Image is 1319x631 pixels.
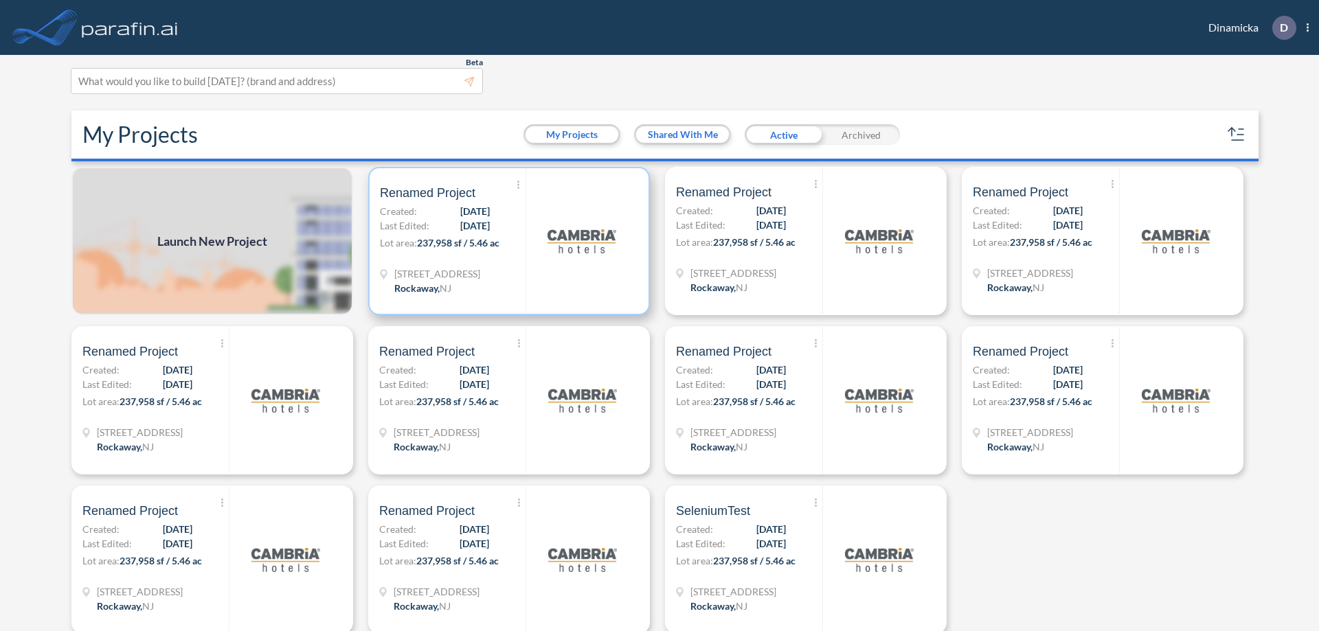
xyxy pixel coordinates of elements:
span: Last Edited: [676,536,725,551]
span: Rockaway , [690,282,736,293]
span: NJ [736,600,747,612]
span: [DATE] [460,536,489,551]
span: [DATE] [1053,377,1083,391]
span: [DATE] [1053,203,1083,218]
div: Rockaway, NJ [394,439,451,454]
span: Last Edited: [676,377,725,391]
div: Rockaway, NJ [97,439,154,454]
span: 237,958 sf / 5.46 ac [713,555,796,566]
span: Rockaway , [690,600,736,612]
span: 321 Mt Hope Ave [97,584,183,599]
span: Rockaway , [394,282,440,294]
span: Created: [379,363,416,377]
span: 321 Mt Hope Ave [987,425,1073,439]
button: sort [1226,124,1248,146]
span: 321 Mt Hope Ave [394,266,480,281]
span: Lot area: [379,395,416,407]
img: logo [79,14,181,41]
span: Renamed Project [379,503,475,519]
span: Beta [466,57,483,68]
span: Lot area: [82,555,120,566]
button: My Projects [526,126,618,143]
span: 321 Mt Hope Ave [690,266,776,280]
span: Rockaway , [690,441,736,452]
span: 321 Mt Hope Ave [394,425,480,439]
span: [DATE] [460,363,489,377]
span: Last Edited: [379,536,429,551]
img: logo [251,366,320,435]
span: [DATE] [756,203,786,218]
span: 321 Mt Hope Ave [690,584,776,599]
span: 237,958 sf / 5.46 ac [416,395,499,407]
span: 237,958 sf / 5.46 ac [1010,236,1092,248]
span: 237,958 sf / 5.46 ac [120,555,202,566]
span: NJ [736,282,747,293]
span: Renamed Project [676,184,771,200]
span: [DATE] [460,377,489,391]
span: NJ [736,441,747,452]
span: Created: [973,363,1010,377]
span: NJ [440,282,451,294]
span: [DATE] [163,536,192,551]
span: 237,958 sf / 5.46 ac [713,236,796,248]
span: Last Edited: [973,377,1022,391]
span: Last Edited: [380,218,429,233]
span: Renamed Project [82,343,178,360]
a: Launch New Project [71,167,353,315]
span: [DATE] [163,377,192,391]
span: [DATE] [756,363,786,377]
span: Lot area: [676,395,713,407]
div: Rockaway, NJ [987,439,1044,454]
div: Rockaway, NJ [690,439,747,454]
div: Dinamicka [1188,16,1309,40]
span: Renamed Project [379,343,475,360]
span: Created: [973,203,1010,218]
div: Rockaway, NJ [394,281,451,295]
span: Rockaway , [97,441,142,452]
span: NJ [1033,441,1044,452]
span: [DATE] [460,218,490,233]
span: Last Edited: [379,377,429,391]
span: [DATE] [756,377,786,391]
span: Lot area: [380,237,417,249]
div: Rockaway, NJ [97,599,154,613]
span: 321 Mt Hope Ave [394,584,480,599]
img: logo [1142,207,1210,275]
span: Rockaway , [97,600,142,612]
span: Created: [676,522,713,536]
span: NJ [439,600,451,612]
span: Renamed Project [973,184,1068,200]
span: Lot area: [973,395,1010,407]
span: Created: [82,522,120,536]
div: Rockaway, NJ [690,599,747,613]
span: 237,958 sf / 5.46 ac [417,237,499,249]
div: Archived [822,124,900,145]
span: 321 Mt Hope Ave [97,425,183,439]
img: logo [1142,366,1210,435]
img: logo [548,366,617,435]
span: 237,958 sf / 5.46 ac [416,555,499,566]
img: logo [548,525,617,594]
span: Created: [676,203,713,218]
img: logo [845,207,914,275]
img: logo [548,207,616,275]
span: Created: [82,363,120,377]
span: NJ [142,600,154,612]
div: Rockaway, NJ [394,599,451,613]
span: Rockaway , [394,600,439,612]
button: Shared With Me [636,126,729,143]
span: Launch New Project [157,232,267,251]
img: logo [845,366,914,435]
span: [DATE] [756,536,786,551]
span: Renamed Project [973,343,1068,360]
span: [DATE] [163,522,192,536]
span: NJ [1033,282,1044,293]
span: Created: [380,204,417,218]
span: Lot area: [973,236,1010,248]
span: Created: [676,363,713,377]
span: NJ [439,441,451,452]
div: Active [745,124,822,145]
span: [DATE] [756,522,786,536]
span: Last Edited: [82,377,132,391]
h2: My Projects [82,122,198,148]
